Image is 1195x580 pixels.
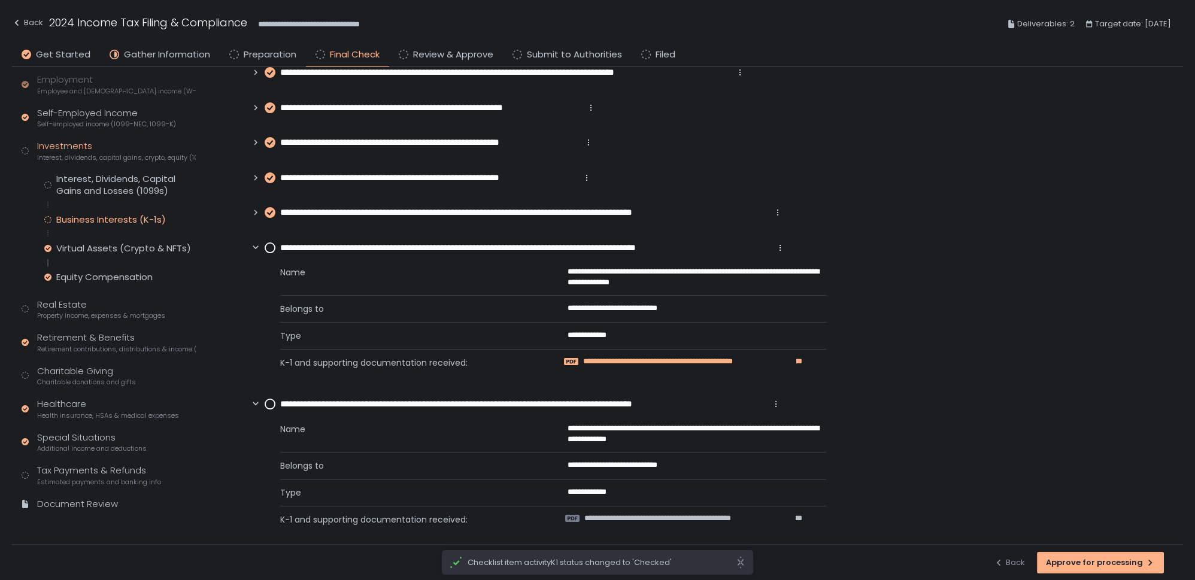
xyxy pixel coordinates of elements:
span: Additional income and deductions [37,444,147,453]
span: Belongs to [280,303,539,315]
span: Name [280,266,539,288]
div: Employment [37,73,196,96]
div: Healthcare [37,397,179,420]
div: Self-Employed Income [37,107,176,129]
span: Employee and [DEMOGRAPHIC_DATA] income (W-2s) [37,87,196,96]
span: Deliverables: 2 [1017,17,1075,31]
span: Belongs to [280,460,539,472]
span: Gather Information [124,48,210,62]
svg: close [736,556,745,569]
span: Preparation [244,48,296,62]
span: Self-employed income (1099-NEC, 1099-K) [37,120,176,129]
span: Final Check [330,48,380,62]
span: Health insurance, HSAs & medical expenses [37,411,179,420]
span: Filed [656,48,675,62]
span: Checklist item activityK1 status changed to 'Checked' [468,557,736,568]
button: Back [994,552,1025,573]
span: K-1 and supporting documentation received: [280,514,536,526]
div: Tax Payments & Refunds [37,464,161,487]
span: Get Started [36,48,90,62]
span: Target date: [DATE] [1095,17,1171,31]
div: Approve for processing [1046,557,1155,568]
span: Interest, dividends, capital gains, crypto, equity (1099s, K-1s) [37,153,196,162]
button: Back [12,14,43,34]
div: Back [994,557,1025,568]
span: Retirement contributions, distributions & income (1099-R, 5498) [37,345,196,354]
span: Estimated payments and banking info [37,478,161,487]
div: Back [12,16,43,30]
div: Business Interests (K-1s) [56,214,166,226]
span: Property income, expenses & mortgages [37,311,165,320]
span: Name [280,423,539,445]
div: Document Review [37,497,118,511]
div: Charitable Giving [37,365,136,387]
span: Submit to Authorities [527,48,622,62]
span: K-1 and supporting documentation received: [280,357,535,369]
div: Special Situations [37,431,147,454]
div: Virtual Assets (Crypto & NFTs) [56,242,191,254]
div: Real Estate [37,298,165,321]
div: Retirement & Benefits [37,331,196,354]
span: Type [280,487,539,499]
span: Type [280,330,539,342]
span: Charitable donations and gifts [37,378,136,387]
div: Interest, Dividends, Capital Gains and Losses (1099s) [56,173,196,197]
span: Review & Approve [413,48,493,62]
div: Equity Compensation [56,271,153,283]
div: Investments [37,139,196,162]
h1: 2024 Income Tax Filing & Compliance [49,14,247,31]
button: Approve for processing [1037,552,1164,573]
